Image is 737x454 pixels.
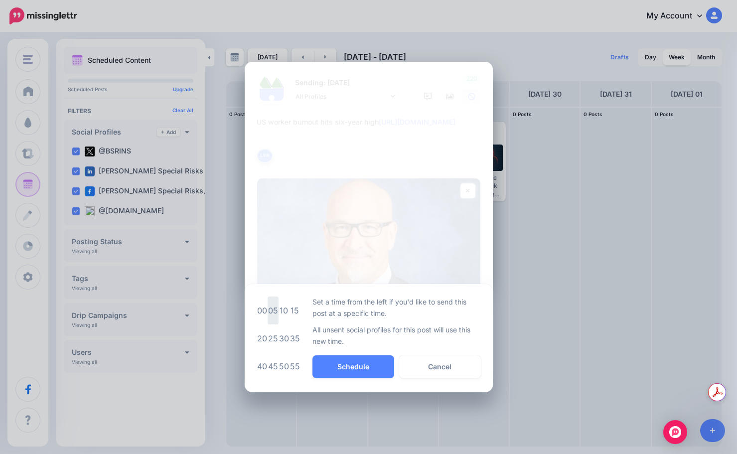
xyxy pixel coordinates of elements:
td: 55 [290,352,300,380]
button: Link [257,148,273,163]
span: 220 [463,74,480,84]
div: Open Intercom Messenger [663,420,687,444]
img: 379531_475505335829751_837246864_n-bsa122537.jpg [260,77,272,89]
a: All Profiles [291,89,400,104]
td: 50 [279,352,290,380]
td: 10 [279,297,290,324]
td: 00 [257,297,268,324]
button: Cancel [399,355,481,378]
span: All Profiles [295,91,388,102]
td: 30 [279,324,290,352]
img: user_default_image.png [260,89,284,113]
td: 15 [290,297,300,324]
td: 25 [268,324,279,352]
td: 05 [268,297,279,324]
td: 20 [257,324,268,352]
div: US worker burnout hits six-year high [257,116,486,128]
p: Set a time from the left if you'd like to send this post at a specific time. [312,296,481,319]
p: All unsent social profiles for this post will use this new time. [312,324,481,347]
img: US worker burnout hits six-year high – which demographic is most affected? [257,178,480,312]
td: 40 [257,352,268,380]
td: 35 [290,324,300,352]
p: Sending: [DATE] [291,77,400,89]
td: 45 [268,352,279,380]
img: 1Q3z5d12-75797.jpg [272,77,284,89]
button: Schedule [312,355,394,378]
